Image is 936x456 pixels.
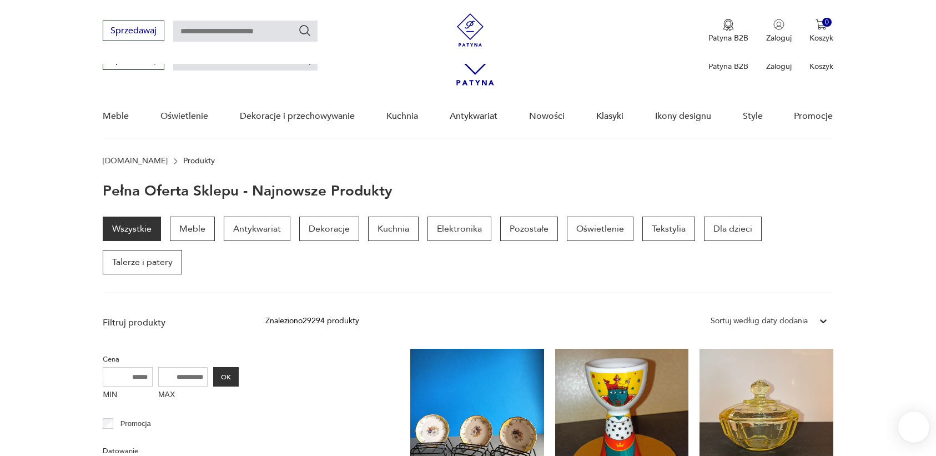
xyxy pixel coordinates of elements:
p: Patyna B2B [708,61,748,72]
a: Sprzedawaj [103,28,164,36]
div: Sortuj według daty dodania [711,315,808,327]
a: Oświetlenie [160,95,208,138]
p: Zaloguj [766,33,792,43]
button: Patyna B2B [708,19,748,43]
div: 0 [822,18,832,27]
div: Znaleziono 29294 produkty [265,315,359,327]
a: Sprzedawaj [103,57,164,64]
iframe: Smartsupp widget button [898,412,929,443]
p: Produkty [183,157,215,166]
button: Zaloguj [766,19,792,43]
a: Meble [170,217,215,241]
p: Patyna B2B [708,33,748,43]
a: [DOMAIN_NAME] [103,157,168,166]
a: Dla dzieci [704,217,762,241]
button: 0Koszyk [809,19,833,43]
a: Elektronika [427,217,491,241]
a: Meble [103,95,129,138]
img: Ikonka użytkownika [773,19,784,30]
a: Dekoracje i przechowywanie [240,95,355,138]
label: MIN [103,387,153,404]
a: Ikona medaluPatyna B2B [708,19,748,43]
a: Style [743,95,763,138]
p: Koszyk [809,61,833,72]
a: Ikony designu [655,95,711,138]
p: Filtruj produkty [103,317,239,329]
a: Klasyki [596,95,623,138]
button: Sprzedawaj [103,21,164,41]
a: Talerze i patery [103,250,182,274]
a: Kuchnia [386,95,418,138]
img: Ikona medalu [723,19,734,31]
a: Oświetlenie [567,217,633,241]
a: Nowości [529,95,565,138]
a: Pozostałe [500,217,558,241]
button: OK [213,367,239,387]
p: Cena [103,353,239,365]
a: Dekoracje [299,217,359,241]
a: Tekstylia [642,217,695,241]
a: Kuchnia [368,217,419,241]
label: MAX [158,387,208,404]
img: Ikona koszyka [816,19,827,30]
h1: Pełna oferta sklepu - najnowsze produkty [103,183,392,199]
a: Promocje [794,95,833,138]
p: Promocja [120,418,151,430]
p: Zaloguj [766,61,792,72]
img: Patyna - sklep z meblami i dekoracjami vintage [454,13,487,47]
a: Antykwariat [224,217,290,241]
a: Antykwariat [450,95,497,138]
button: Szukaj [298,24,311,37]
p: Koszyk [809,33,833,43]
a: Wszystkie [103,217,161,241]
